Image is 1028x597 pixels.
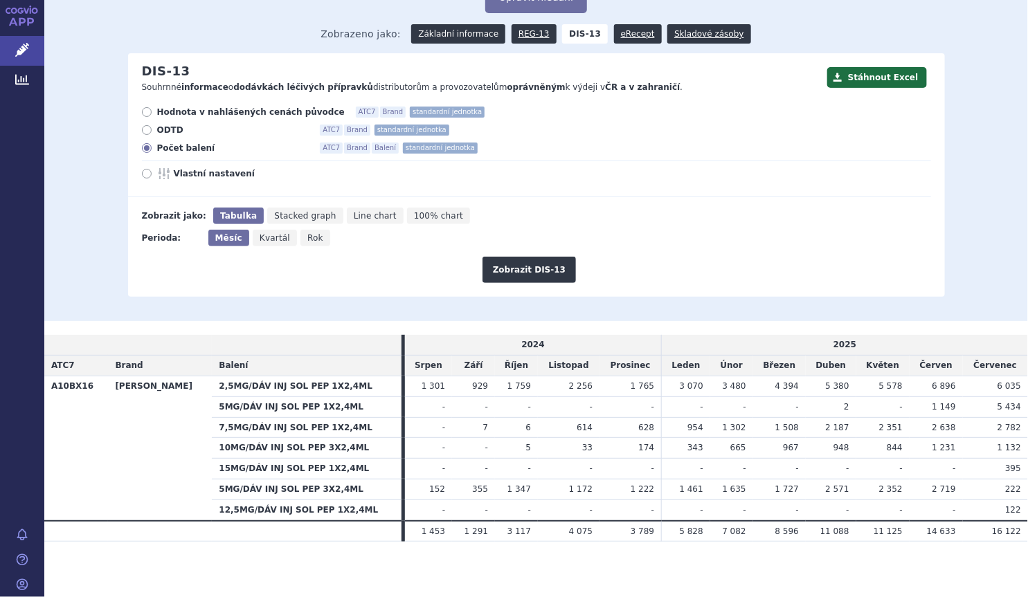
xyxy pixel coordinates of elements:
span: ATC7 [51,360,75,370]
td: Červenec [963,356,1028,376]
span: - [796,463,799,473]
span: Brand [115,360,143,370]
span: 11 088 [820,526,849,536]
strong: informace [181,82,228,92]
span: 6 [525,423,531,432]
td: Červen [910,356,963,376]
span: - [442,443,445,452]
span: 967 [783,443,799,452]
span: Line chart [354,211,397,221]
button: Zobrazit DIS-13 [483,257,576,283]
span: - [900,463,903,473]
span: 4 394 [775,381,799,391]
span: Hodnota v nahlášených cenách původce [157,107,345,118]
span: 1 231 [932,443,955,452]
span: Vlastní nastavení [174,168,326,179]
span: Měsíc [215,233,242,243]
td: Prosinec [599,356,662,376]
span: ODTD [157,125,309,136]
td: Leden [662,356,710,376]
h2: DIS-13 [142,64,190,79]
span: - [900,505,903,515]
span: 3 480 [722,381,746,391]
span: 665 [730,443,746,452]
span: 1 508 [775,423,799,432]
span: 174 [638,443,654,452]
span: 1 759 [507,381,531,391]
span: - [701,402,703,412]
th: 12,5MG/DÁV INJ SOL PEP 1X2,4ML [212,499,402,520]
span: 5 578 [879,381,903,391]
span: ATC7 [356,107,379,118]
span: - [796,402,799,412]
span: Brand [380,107,406,118]
span: ATC7 [320,125,343,136]
th: 15MG/DÁV INJ SOL PEP 1X2,4ML [212,459,402,479]
span: 3 117 [507,526,531,536]
span: - [743,505,746,515]
th: 2,5MG/DÁV INJ SOL PEP 1X2,4ML [212,376,402,396]
span: Balení [219,360,248,370]
a: Skladové zásoby [667,24,750,44]
span: - [846,463,849,473]
strong: ČR a v zahraničí [605,82,680,92]
td: Listopad [538,356,599,376]
span: Stacked graph [274,211,336,221]
a: eRecept [614,24,662,44]
span: 3 070 [680,381,703,391]
span: 954 [687,423,703,432]
span: 2 187 [825,423,849,432]
strong: dodávkách léčivých přípravků [233,82,373,92]
span: Balení [372,143,399,154]
span: - [651,505,654,515]
span: - [651,402,654,412]
span: - [528,463,531,473]
span: 929 [472,381,488,391]
th: 10MG/DÁV INJ SOL PEP 3X2,4ML [212,438,402,459]
div: Zobrazit jako: [142,208,206,224]
span: 343 [687,443,703,452]
span: 355 [472,484,488,494]
span: 1 635 [722,484,746,494]
span: standardní jednotka [375,125,449,136]
span: 5 [525,443,531,452]
span: 6 896 [932,381,955,391]
span: 1 461 [680,484,703,494]
span: 5 434 [998,402,1021,412]
span: 2 256 [569,381,593,391]
strong: oprávněným [507,82,566,92]
span: - [442,505,445,515]
span: - [485,463,488,473]
span: Brand [344,143,370,154]
span: - [442,463,445,473]
span: 1 301 [422,381,445,391]
span: - [485,402,488,412]
span: 2 [844,402,849,412]
td: Duben [806,356,856,376]
span: standardní jednotka [403,143,478,154]
span: - [701,463,703,473]
span: - [528,402,531,412]
span: 844 [887,443,903,452]
span: 1 149 [932,402,955,412]
p: Souhrnné o distributorům a provozovatelům k výdeji v . [142,82,820,93]
span: - [485,505,488,515]
span: 2 638 [932,423,955,432]
span: 1 765 [631,381,654,391]
span: 7 082 [722,526,746,536]
span: - [590,463,593,473]
button: Stáhnout Excel [827,67,927,88]
span: - [796,505,799,515]
span: 100% chart [414,211,463,221]
span: - [743,463,746,473]
span: 395 [1005,463,1021,473]
span: Zobrazeno jako: [321,24,401,44]
span: 7 [483,423,489,432]
th: 5MG/DÁV INJ SOL PEP 3X2,4ML [212,479,402,499]
span: 5 828 [680,526,703,536]
span: - [701,505,703,515]
th: 7,5MG/DÁV INJ SOL PEP 1X2,4ML [212,417,402,438]
span: 8 596 [775,526,799,536]
span: 2 782 [998,423,1021,432]
td: 2024 [405,335,662,355]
